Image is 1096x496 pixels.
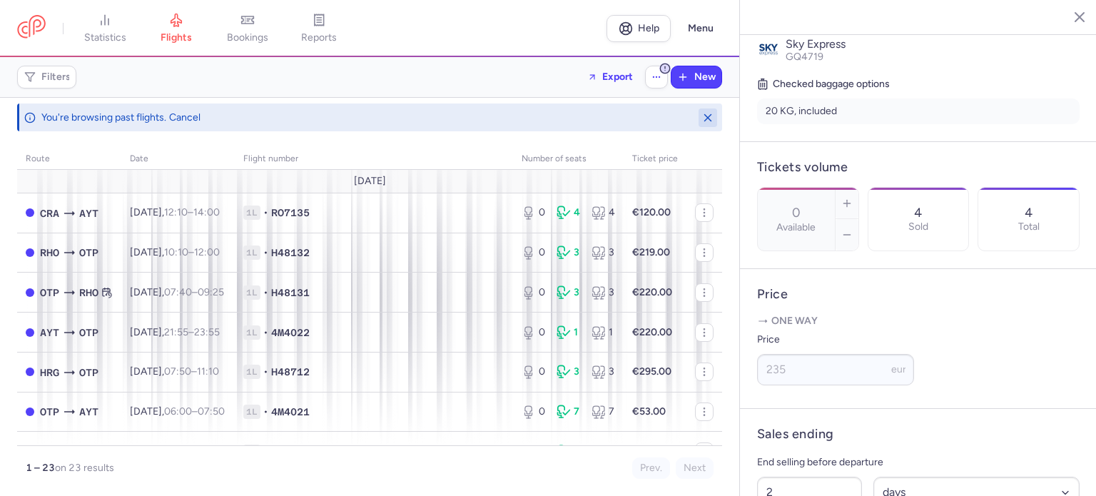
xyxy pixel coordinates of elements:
div: 4 [557,206,580,220]
span: – [164,246,220,258]
span: Filters [41,71,71,83]
span: – [164,286,224,298]
span: 1L [243,206,260,220]
span: • [263,325,268,340]
h4: Tickets volume [757,159,1080,176]
p: End selling before departure [757,454,1080,471]
span: statistics [84,31,126,44]
strong: €120.00 [632,206,671,218]
button: Filters [18,66,76,88]
div: 0 [522,246,545,260]
span: [DATE], [130,445,220,457]
span: 1L [243,285,260,300]
time: 14:50 [195,445,220,457]
strong: 1 – 23 [26,462,55,474]
span: – [164,206,220,218]
span: – [164,405,225,417]
time: 06:00 [164,405,192,417]
time: 07:40 [164,286,192,298]
span: reports [301,31,337,44]
time: 12:00 [194,246,220,258]
p: Total [1018,221,1040,233]
button: Prev. [632,457,670,479]
time: 14:00 [193,206,220,218]
span: GQ4719 [786,51,823,63]
h4: Price [757,286,1080,303]
span: OTP [40,404,59,420]
span: CRA [40,206,59,221]
span: [DATE], [130,365,219,378]
button: Export [578,66,642,88]
div: 3 [592,285,615,300]
div: 3 [592,246,615,260]
span: H48132 [271,246,310,260]
th: number of seats [513,148,624,170]
span: flights [161,31,192,44]
div: 0 [522,405,545,419]
time: 23:55 [194,326,220,338]
button: Cancel [166,112,203,123]
span: • [263,246,268,260]
strong: €220.00 [632,286,672,298]
strong: €220.00 [632,326,672,338]
a: flights [141,13,212,44]
span: HRG [40,365,59,380]
span: OTP [79,245,98,260]
div: 0 [522,285,545,300]
span: RO7135 [271,206,310,220]
span: [DATE], [130,246,220,258]
span: [DATE], [130,286,224,298]
a: statistics [69,13,141,44]
span: AYT [40,325,59,340]
div: 3 [557,246,580,260]
span: • [263,285,268,300]
span: RHO [79,285,98,300]
strong: €295.00 [632,365,671,378]
button: New [671,66,721,88]
span: OTP [79,325,98,340]
time: 09:25 [198,286,224,298]
span: RHO [40,245,59,260]
span: [DATE], [130,206,220,218]
p: 4 [914,206,922,220]
span: • [263,405,268,419]
span: • [263,445,268,459]
button: Next [676,457,714,479]
li: 20 KG, included [757,98,1080,124]
time: 21:55 [164,326,188,338]
span: New [694,71,716,83]
span: [DATE] [354,176,386,187]
div: 3 [592,365,615,379]
label: Available [776,222,816,233]
time: 07:50 [198,405,225,417]
p: Sold [908,221,928,233]
span: [DATE], [130,405,225,417]
p: Sky Express [786,38,1080,51]
span: 1L [243,325,260,340]
strong: €240.00 [632,445,673,457]
a: CitizenPlane red outlined logo [17,15,46,41]
span: on 23 results [55,462,114,474]
a: reports [283,13,355,44]
span: 1L [243,405,260,419]
time: 11:10 [197,365,219,378]
div: 0 [522,206,545,220]
time: 07:50 [164,365,191,378]
span: 1L [243,365,260,379]
span: SBZ [40,444,59,460]
span: – [164,445,220,457]
span: – [164,365,219,378]
span: bookings [227,31,268,44]
th: Flight number [235,148,513,170]
p: One way [757,314,1080,328]
div: 3 [557,285,580,300]
div: 0 [522,325,545,340]
th: route [17,148,121,170]
div: 5 [592,445,615,459]
a: Help [607,15,671,42]
span: AYT [79,404,98,420]
span: Export [602,71,633,82]
div: 3 [557,365,580,379]
span: Help [638,23,659,34]
button: Menu [679,15,722,42]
